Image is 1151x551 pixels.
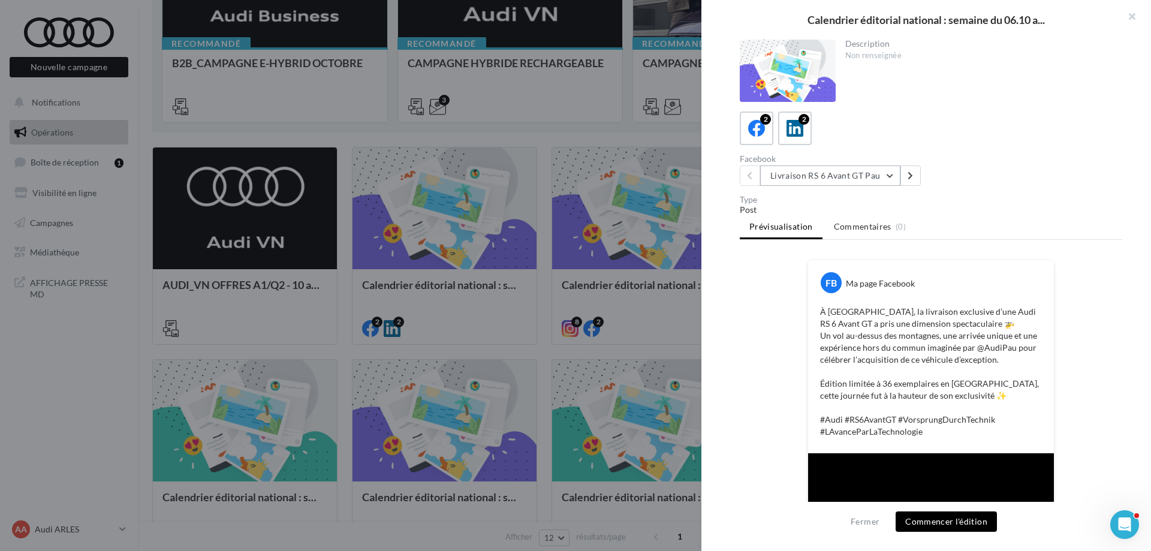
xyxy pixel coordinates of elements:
[896,511,997,532] button: Commencer l'édition
[740,195,1122,204] div: Type
[760,114,771,125] div: 2
[740,204,1122,216] div: Post
[740,155,926,163] div: Facebook
[846,278,915,290] div: Ma page Facebook
[1110,510,1139,539] iframe: Intercom live chat
[820,306,1042,438] p: À [GEOGRAPHIC_DATA], la livraison exclusive d’une Audi RS 6 Avant GT a pris une dimension spectac...
[760,165,900,186] button: Livraison RS 6 Avant GT Pau
[807,14,1045,25] span: Calendrier éditorial national : semaine du 06.10 a...
[845,40,1113,48] div: Description
[821,272,842,293] div: FB
[846,514,884,529] button: Fermer
[834,221,891,233] span: Commentaires
[799,114,809,125] div: 2
[845,50,1113,61] div: Non renseignée
[896,222,906,231] span: (0)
